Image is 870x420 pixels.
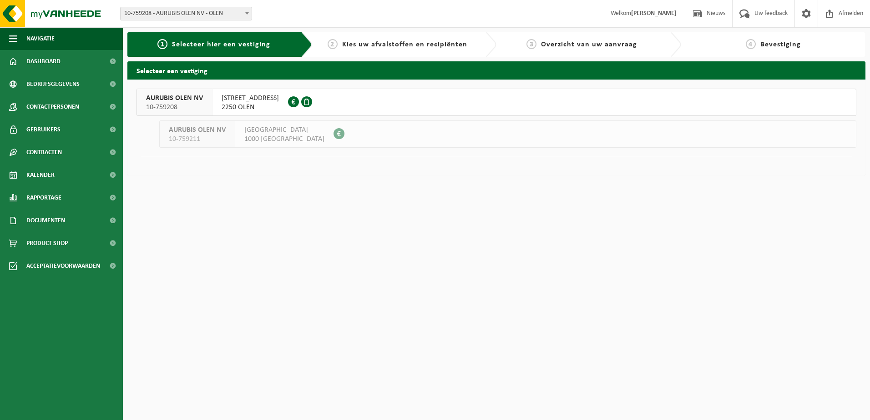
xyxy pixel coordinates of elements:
span: Documenten [26,209,65,232]
span: 1 [157,39,167,49]
span: [STREET_ADDRESS] [222,94,279,103]
span: Navigatie [26,27,55,50]
span: 2250 OLEN [222,103,279,112]
span: 3 [526,39,536,49]
span: 10-759208 [146,103,203,112]
span: Kies uw afvalstoffen en recipiënten [342,41,467,48]
span: Kalender [26,164,55,186]
iframe: chat widget [5,400,152,420]
span: Product Shop [26,232,68,255]
span: AURUBIS OLEN NV [146,94,203,103]
span: Gebruikers [26,118,61,141]
span: Selecteer hier een vestiging [172,41,270,48]
span: 10-759211 [169,135,226,144]
span: [GEOGRAPHIC_DATA] [244,125,324,135]
span: AURUBIS OLEN NV [169,125,226,135]
span: Contracten [26,141,62,164]
span: 2 [328,39,338,49]
span: Overzicht van uw aanvraag [541,41,637,48]
span: 10-759208 - AURUBIS OLEN NV - OLEN [120,7,252,20]
span: Contactpersonen [26,95,79,118]
span: Rapportage [26,186,61,209]
span: Acceptatievoorwaarden [26,255,100,277]
span: Bevestiging [760,41,801,48]
h2: Selecteer een vestiging [127,61,865,79]
strong: [PERSON_NAME] [631,10,677,17]
span: Dashboard [26,50,61,73]
span: Bedrijfsgegevens [26,73,80,95]
span: 1000 [GEOGRAPHIC_DATA] [244,135,324,144]
button: AURUBIS OLEN NV 10-759208 [STREET_ADDRESS]2250 OLEN [137,89,856,116]
span: 4 [746,39,756,49]
span: 10-759208 - AURUBIS OLEN NV - OLEN [121,7,252,20]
